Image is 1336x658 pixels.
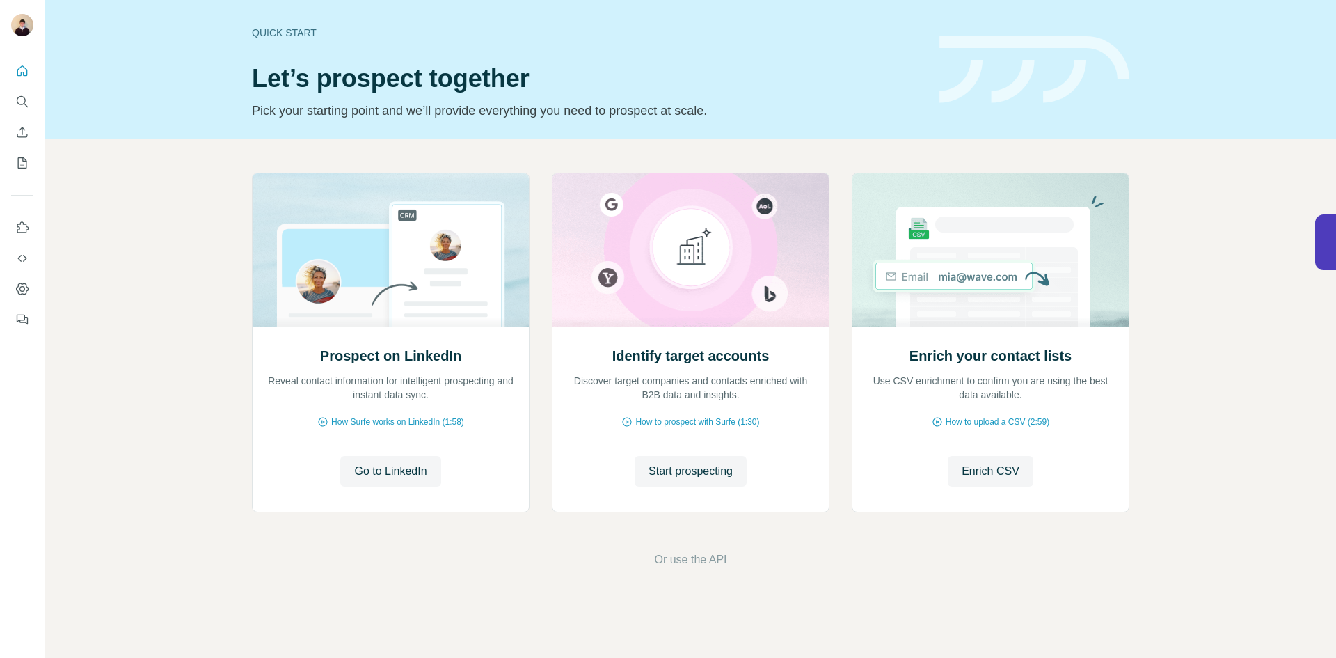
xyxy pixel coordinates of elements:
button: Start prospecting [635,456,747,487]
p: Pick your starting point and we’ll provide everything you need to prospect at scale. [252,101,923,120]
button: Dashboard [11,276,33,301]
button: Or use the API [654,551,726,568]
span: Enrich CSV [962,463,1019,480]
img: Prospect on LinkedIn [252,173,530,327]
button: Quick start [11,58,33,84]
img: Avatar [11,14,33,36]
img: banner [939,36,1129,104]
p: Discover target companies and contacts enriched with B2B data and insights. [566,374,815,402]
span: Go to LinkedIn [354,463,427,480]
button: Enrich CSV [11,120,33,145]
h2: Enrich your contact lists [909,346,1072,366]
span: How Surfe works on LinkedIn (1:58) [331,416,464,428]
h1: Let’s prospect together [252,65,923,93]
img: Identify target accounts [552,173,829,327]
h2: Identify target accounts [612,346,770,366]
div: Quick start [252,26,923,40]
button: Search [11,89,33,114]
button: Enrich CSV [948,456,1033,487]
span: How to prospect with Surfe (1:30) [635,416,759,428]
span: Start prospecting [649,463,733,480]
button: Use Surfe on LinkedIn [11,215,33,240]
h2: Prospect on LinkedIn [320,346,461,366]
img: Enrich your contact lists [852,173,1129,327]
p: Use CSV enrichment to confirm you are using the best data available. [866,374,1115,402]
button: Feedback [11,307,33,332]
span: How to upload a CSV (2:59) [946,416,1049,428]
button: Use Surfe API [11,246,33,271]
button: Go to LinkedIn [340,456,440,487]
p: Reveal contact information for intelligent prospecting and instant data sync. [267,374,515,402]
button: My lists [11,150,33,175]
